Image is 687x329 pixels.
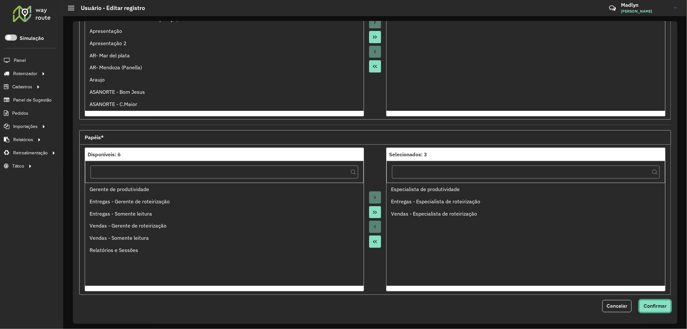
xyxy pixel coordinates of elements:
[12,83,32,90] span: Cadastros
[369,31,381,43] button: Move All to Target
[90,246,359,254] div: Relatórios e Sessões
[639,300,671,312] button: Confirmar
[391,210,661,218] div: Vendas - Especialista de roteirização
[90,88,359,96] div: ASANORTE - Bom Jesus
[14,57,26,64] span: Painel
[621,2,669,8] h3: Madlyn
[391,198,661,205] div: Entregas - Especialista de roteirização
[90,100,359,108] div: ASANORTE - C.Maior
[85,135,104,140] span: Papéis*
[369,60,381,73] button: Move All to Source
[621,8,669,14] span: [PERSON_NAME]
[90,234,359,242] div: Vendas - Somente leitura
[88,150,361,158] div: Disponíveis: 6
[602,300,632,312] button: Cancelar
[12,163,24,169] span: Tático
[606,303,627,309] span: Cancelar
[90,52,359,59] div: AR- Mar del plata
[644,303,667,309] span: Confirmar
[13,136,33,143] span: Relatórios
[90,222,359,229] div: Vendas - Gerente de roteirização
[369,206,381,218] button: Move All to Target
[74,5,145,12] h2: Usuário - Editar registro
[13,123,38,130] span: Importações
[13,70,37,77] span: Roteirizador
[90,39,359,47] div: Apresentação 2
[90,63,359,71] div: AR- Mendoza (Panella)
[90,210,359,218] div: Entregas - Somente leitura
[369,236,381,248] button: Move All to Source
[90,76,359,83] div: Araujo
[90,185,359,193] div: Gerente de produtividade
[13,97,52,103] span: Painel de Sugestão
[20,34,44,42] label: Simulação
[606,1,619,15] a: Contato Rápido
[12,110,28,117] span: Pedidos
[13,150,48,156] span: Retroalimentação
[90,27,359,35] div: Apresentação
[389,150,663,158] div: Selecionados: 3
[90,198,359,205] div: Entregas - Gerente de roteirização
[391,185,661,193] div: Especialista de produtividade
